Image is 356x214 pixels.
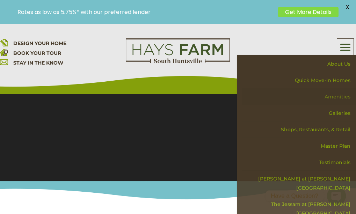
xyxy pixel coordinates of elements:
[13,40,66,46] a: DESIGN YOUR HOME
[242,105,356,121] a: Galleries
[126,59,230,65] a: hays farm homes huntsville development
[242,121,356,138] a: Shops, Restaurants, & Retail
[242,56,356,72] a: About Us
[126,38,230,64] img: Logo
[242,171,356,196] a: [PERSON_NAME] at [PERSON_NAME][GEOGRAPHIC_DATA]
[242,89,356,105] a: Amenities
[242,72,356,89] a: Quick Move-in Homes
[242,138,356,154] a: Master Plan
[242,154,356,171] a: Testimonials
[17,9,275,15] p: Rates as low as 5.75%* with our preferred lender
[13,60,63,66] a: STAY IN THE KNOW
[278,7,339,17] a: Get More Details
[13,50,61,56] a: BOOK YOUR TOUR
[342,2,353,12] span: X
